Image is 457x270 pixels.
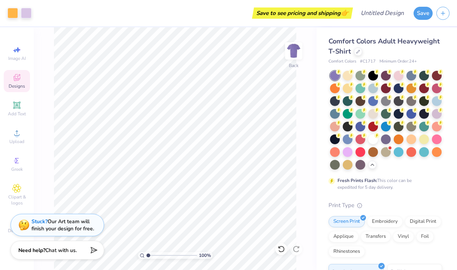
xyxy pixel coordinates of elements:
strong: Need help? [18,247,45,254]
button: Save [414,7,433,20]
span: Clipart & logos [4,194,30,206]
span: Minimum Order: 24 + [379,58,417,65]
div: Our Art team will finish your design for free. [31,218,94,232]
div: Transfers [361,231,391,242]
img: Back [286,43,301,58]
input: Untitled Design [355,6,410,21]
span: Decorate [8,228,26,234]
span: 100 % [199,252,211,259]
span: Greek [11,166,23,172]
span: Designs [9,83,25,89]
div: Foil [416,231,434,242]
span: Upload [9,139,24,145]
strong: Fresh Prints Flash: [338,178,377,183]
div: Save to see pricing and shipping [254,7,351,19]
div: Screen Print [329,216,365,227]
span: 👉 [341,8,349,17]
div: Print Type [329,201,442,210]
span: Image AI [8,55,26,61]
span: Comfort Colors Adult Heavyweight T-Shirt [329,37,440,56]
div: Digital Print [405,216,441,227]
div: This color can be expedited for 5 day delivery. [338,177,430,191]
span: # C1717 [360,58,376,65]
div: Vinyl [393,231,414,242]
span: Add Text [8,111,26,117]
span: Comfort Colors [329,58,356,65]
div: Rhinestones [329,246,365,257]
strong: Stuck? [31,218,48,225]
div: Back [289,62,299,69]
div: Embroidery [367,216,403,227]
div: Applique [329,231,358,242]
span: Chat with us. [45,247,77,254]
